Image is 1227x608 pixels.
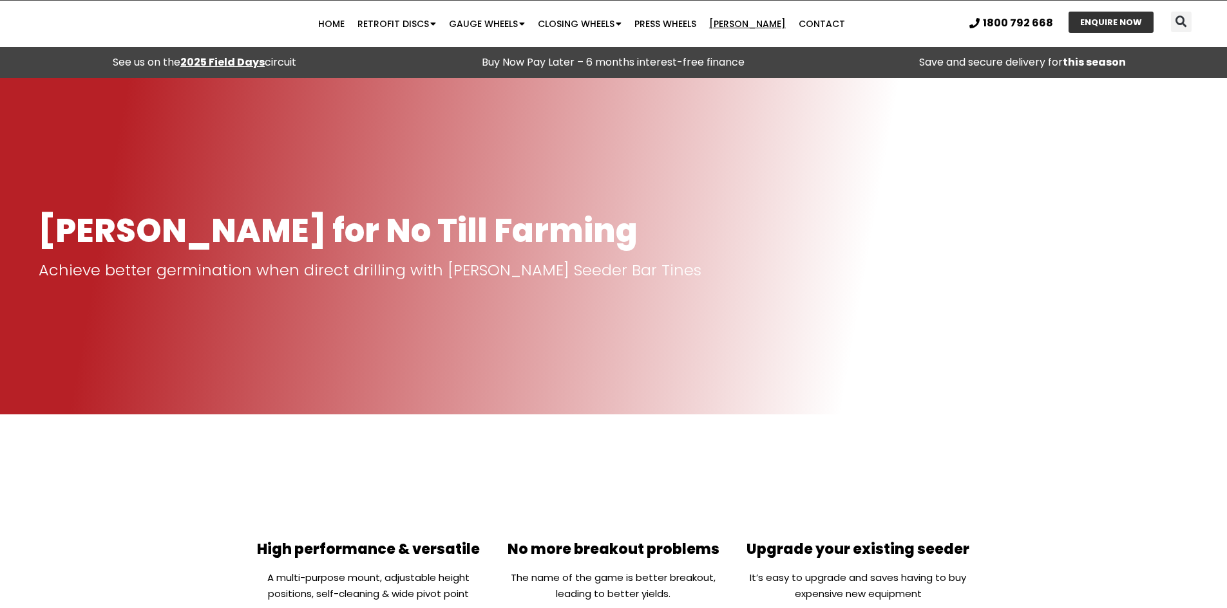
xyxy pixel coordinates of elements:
p: A multi-purpose mount, adjustable height positions, self-cleaning & wide pivot point [253,569,485,602]
p: Achieve better germination when direct drilling with [PERSON_NAME] Seeder Bar Tines [39,261,1188,279]
h2: Upgrade your existing seeder [742,542,974,557]
p: Save and secure delivery for [824,53,1221,71]
a: Gauge Wheels [442,11,531,37]
a: Retrofit Discs [351,11,442,37]
a: ENQUIRE NOW [1069,12,1154,33]
a: Press Wheels [628,11,703,37]
h2: High performance & versatile [253,542,485,557]
img: Upgrade your existing seeder [812,443,904,536]
a: Contact [792,11,851,37]
img: High performance and versatile [323,443,415,536]
h1: [PERSON_NAME] for No Till Farming [39,213,1188,248]
a: [PERSON_NAME] [703,11,792,37]
p: Buy Now Pay Later – 6 months interest-free finance [415,53,812,71]
a: Home [312,11,351,37]
h2: No more breakout problems [497,542,729,557]
img: No more breakout problems [567,443,660,536]
a: 2025 Field Days [180,55,265,69]
span: ENQUIRE NOW [1080,18,1142,26]
a: Closing Wheels [531,11,628,37]
div: See us on the circuit [6,53,403,71]
div: Search [1171,12,1192,32]
a: 1800 792 668 [969,18,1053,28]
p: It’s easy to upgrade and saves having to buy expensive new equipment [742,569,974,602]
nav: Menu [238,11,925,37]
p: The name of the game is better breakout, leading to better yields. [497,569,729,602]
span: 1800 792 668 [983,18,1053,28]
img: Ryan NT logo [39,4,167,44]
strong: this season [1063,55,1126,69]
